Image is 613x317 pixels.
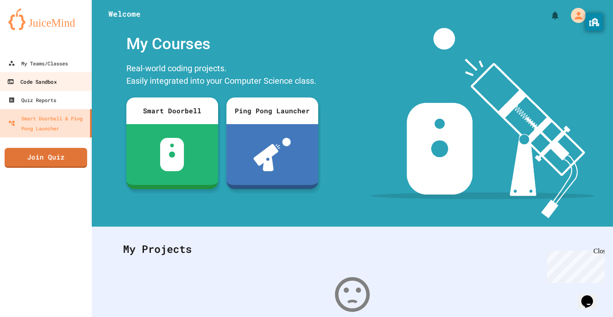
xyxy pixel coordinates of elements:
[585,13,603,31] button: privacy banner
[7,77,56,87] div: Code Sandbox
[226,97,318,124] div: Ping Pong Launcher
[5,148,87,168] a: Join Quiz
[8,113,87,133] div: Smart Doorbell & Ping Pong Launcher
[122,60,322,91] div: Real-world coding projects. Easily integrated into your Computer Science class.
[8,95,56,105] div: Quiz Reports
[126,97,218,124] div: Smart Doorbell
[8,8,83,30] img: logo-orange.svg
[535,8,562,22] div: My Notifications
[562,6,588,25] div: My Account
[578,284,605,309] iframe: chat widget
[371,28,594,218] img: banner-image-my-projects.png
[544,247,605,283] iframe: chat widget
[160,138,184,171] img: sdb-white.svg
[122,28,322,60] div: My Courses
[8,58,68,68] div: My Teams/Classes
[3,3,58,53] div: Chat with us now!Close
[115,233,590,265] div: My Projects
[254,138,291,171] img: ppl-with-ball.png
